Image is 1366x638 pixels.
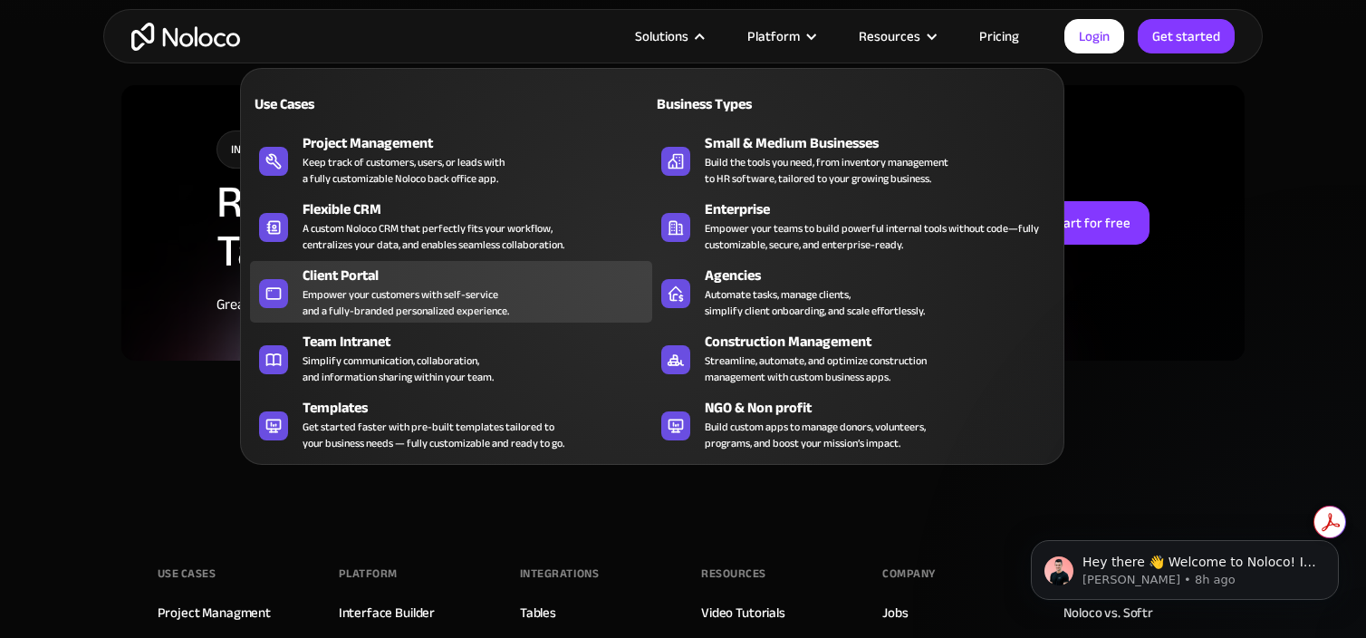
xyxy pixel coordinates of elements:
[705,220,1045,253] div: Empower your teams to build powerful internal tools without code—fully customizable, secure, and ...
[250,195,652,256] a: Flexible CRMA custom Noloco CRM that perfectly fits your workflow,centralizes your data, and enab...
[303,397,660,419] div: Templates
[520,560,599,587] div: INTEGRATIONS
[652,195,1054,256] a: EnterpriseEmpower your teams to build powerful internal tools without code—fully customizable, se...
[303,220,564,253] div: A custom Noloco CRM that perfectly fits your workflow, centralizes your data, and enables seamles...
[303,353,494,385] div: Simplify communication, collaboration, and information sharing within your team.
[652,93,846,115] div: Business Types
[303,286,509,319] div: Empower your customers with self-service and a fully-branded personalized experience.
[303,198,660,220] div: Flexible CRM
[303,331,660,353] div: Team Intranet
[1004,502,1366,629] iframe: Intercom notifications message
[250,93,444,115] div: Use Cases
[957,24,1042,48] a: Pricing
[705,419,926,451] div: Build custom apps to manage donors, volunteers, programs, and boost your mission’s impact.
[652,327,1054,389] a: Construction ManagementStreamline, automate, and optimize constructionmanagement with custom busi...
[701,601,785,624] a: Video Tutorials
[216,178,561,275] h2: Ready to try Noloco Tables yourself?
[250,393,652,455] a: TemplatesGet started faster with pre-built templates tailored toyour business needs — fully custo...
[859,24,920,48] div: Resources
[705,286,925,319] div: Automate tasks, manage clients, simplify client onboarding, and scale effortlessly.
[652,129,1054,190] a: Small & Medium BusinessesBuild the tools you need, from inventory managementto HR software, tailo...
[250,82,652,124] a: Use Cases
[882,601,908,624] a: Jobs
[217,131,312,168] div: integration
[705,154,948,187] div: Build the tools you need, from inventory management to HR software, tailored to your growing busi...
[882,560,936,587] div: Company
[339,560,398,587] div: Platform
[250,129,652,190] a: Project ManagementKeep track of customers, users, or leads witha fully customizable Noloco back o...
[1064,19,1124,53] a: Login
[250,261,652,323] a: Client PortalEmpower your customers with self-serviceand a fully-branded personalized experience.
[216,294,561,315] div: Great! Take the first step [DATE] for
[303,154,505,187] div: Keep track of customers, users, or leads with a fully customizable Noloco back office app.
[339,601,435,624] a: Interface Builder
[705,397,1063,419] div: NGO & Non profit
[1138,19,1235,53] a: Get started
[303,419,564,451] div: Get started faster with pre-built templates tailored to your business needs — fully customizable ...
[705,353,927,385] div: Streamline, automate, and optimize construction management with custom business apps.
[158,601,271,624] a: Project Managment
[652,261,1054,323] a: AgenciesAutomate tasks, manage clients,simplify client onboarding, and scale effortlessly.
[747,24,800,48] div: Platform
[303,265,660,286] div: Client Portal
[1032,201,1150,245] a: Start for free
[701,560,766,587] div: Resources
[250,327,652,389] a: Team IntranetSimplify communication, collaboration,and information sharing within your team.
[652,82,1054,124] a: Business Types
[303,132,660,154] div: Project Management
[240,43,1064,465] nav: Solutions
[131,23,240,51] a: home
[612,24,725,48] div: Solutions
[836,24,957,48] div: Resources
[652,393,1054,455] a: NGO & Non profitBuild custom apps to manage donors, volunteers,programs, and boost your mission’s...
[705,132,1063,154] div: Small & Medium Businesses
[158,560,216,587] div: Use Cases
[520,601,556,624] a: Tables
[1051,211,1130,235] div: Start for free
[705,331,1063,353] div: Construction Management
[705,265,1063,286] div: Agencies
[635,24,688,48] div: Solutions
[705,198,1063,220] div: Enterprise
[725,24,836,48] div: Platform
